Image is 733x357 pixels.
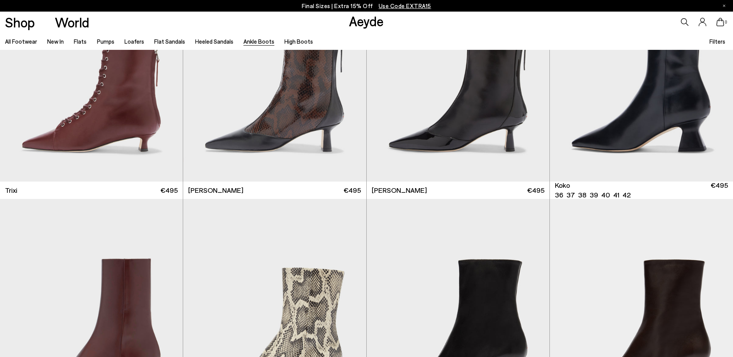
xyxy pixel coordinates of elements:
a: Koko 36 37 38 39 40 41 42 €495 [550,182,733,199]
a: Flats [74,38,87,45]
li: 42 [622,190,631,200]
span: €495 [160,185,178,195]
span: 0 [724,20,728,24]
a: All Footwear [5,38,37,45]
span: Koko [555,180,570,190]
span: €495 [344,185,361,195]
span: €495 [711,180,728,200]
a: Loafers [124,38,144,45]
span: €495 [527,185,544,195]
li: 37 [566,190,575,200]
li: 41 [613,190,619,200]
span: Trixi [5,185,17,195]
span: [PERSON_NAME] [188,185,243,195]
a: Shop [5,15,35,29]
a: Flat Sandals [154,38,185,45]
a: Ankle Boots [243,38,274,45]
a: High Boots [284,38,313,45]
span: Navigate to /collections/ss25-final-sizes [379,2,431,9]
li: 36 [555,190,563,200]
li: 39 [590,190,598,200]
a: [PERSON_NAME] €495 [183,182,366,199]
span: Filters [709,38,725,45]
li: 38 [578,190,587,200]
a: Aeyde [349,13,384,29]
ul: variant [555,190,628,200]
a: World [55,15,89,29]
a: 0 [716,18,724,26]
span: [PERSON_NAME] [372,185,427,195]
a: Pumps [97,38,114,45]
a: New In [47,38,64,45]
a: [PERSON_NAME] €495 [367,182,549,199]
li: 40 [601,190,610,200]
a: Heeled Sandals [195,38,233,45]
p: Final Sizes | Extra 15% Off [302,1,431,11]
